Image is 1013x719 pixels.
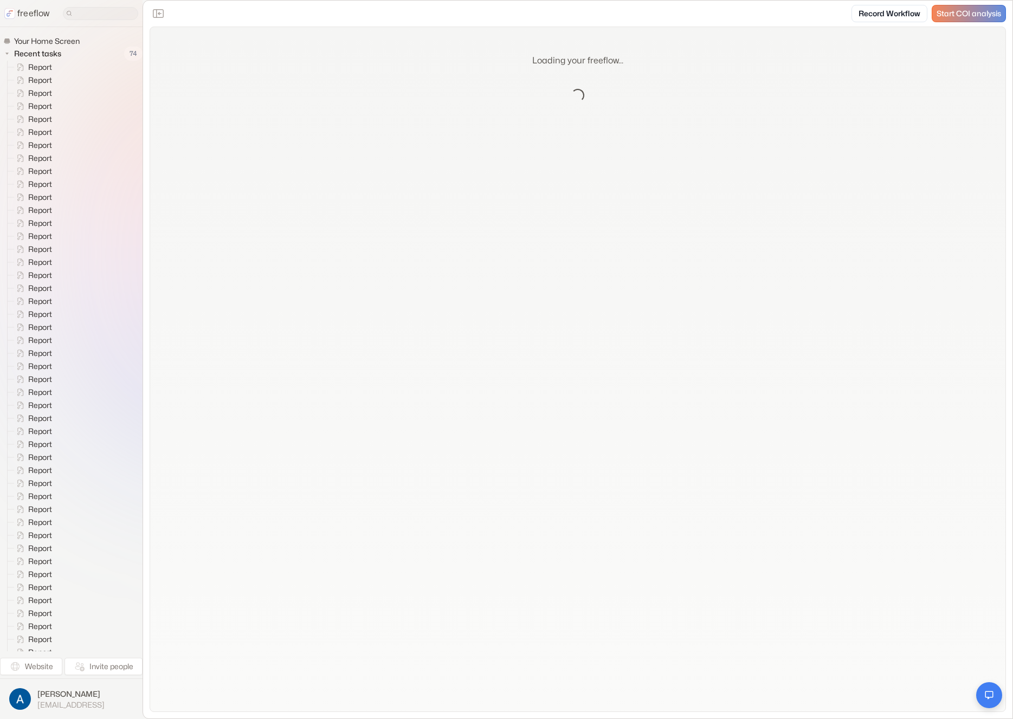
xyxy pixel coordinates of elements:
a: Report [8,425,56,438]
a: Report [8,646,56,659]
span: Report [26,179,55,190]
span: [PERSON_NAME] [37,689,105,699]
span: Report [26,322,55,333]
span: Report [26,608,55,619]
button: Open chat [976,682,1002,708]
button: Close the sidebar [150,5,167,22]
span: Recent tasks [12,48,64,59]
a: Report [8,347,56,360]
span: Report [26,543,55,554]
span: Report [26,426,55,437]
a: Report [8,451,56,464]
span: Report [26,530,55,541]
button: [PERSON_NAME][EMAIL_ADDRESS] [7,685,136,712]
a: Report [8,230,56,243]
a: Report [8,74,56,87]
span: Report [26,296,55,307]
span: Report [26,595,55,606]
a: Report [8,61,56,74]
a: Report [8,152,56,165]
p: Loading your freeflow... [532,54,623,67]
a: Report [8,139,56,152]
a: Report [8,100,56,113]
span: Report [26,192,55,203]
span: Report [26,621,55,632]
span: Report [26,452,55,463]
button: Invite people [64,658,143,675]
a: Start COI analysis [932,5,1006,22]
span: Report [26,218,55,229]
a: Report [8,334,56,347]
span: [EMAIL_ADDRESS] [37,700,105,710]
a: Report [8,399,56,412]
span: Report [26,62,55,73]
span: Report [26,556,55,567]
span: Report [26,101,55,112]
a: Record Workflow [851,5,927,22]
span: Report [26,205,55,216]
a: Report [8,295,56,308]
span: Report [26,582,55,593]
span: Report [26,439,55,450]
a: Report [8,503,56,516]
a: Report [8,165,56,178]
span: Report [26,153,55,164]
a: Report [8,178,56,191]
a: Report [8,607,56,620]
a: Report [8,555,56,568]
a: Report [8,633,56,646]
span: Report [26,309,55,320]
span: Report [26,335,55,346]
a: freeflow [4,7,50,20]
span: Report [26,400,55,411]
a: Report [8,594,56,607]
a: Report [8,373,56,386]
span: Report [26,517,55,528]
span: Report [26,413,55,424]
a: Report [8,386,56,399]
span: 74 [124,47,143,61]
a: Report [8,204,56,217]
a: Report [8,581,56,594]
p: freeflow [17,7,50,20]
a: Report [8,438,56,451]
a: Report [8,282,56,295]
span: Report [26,569,55,580]
span: Report [26,348,55,359]
a: Report [8,529,56,542]
a: Report [8,243,56,256]
a: Report [8,542,56,555]
span: Report [26,283,55,294]
span: Report [26,361,55,372]
a: Report [8,464,56,477]
button: Recent tasks [3,47,66,60]
a: Report [8,412,56,425]
a: Report [8,620,56,633]
span: Start COI analysis [937,9,1001,18]
span: Report [26,504,55,515]
a: Report [8,308,56,321]
span: Report [26,244,55,255]
a: Report [8,321,56,334]
span: Your Home Screen [12,36,83,47]
a: Report [8,477,56,490]
a: Report [8,568,56,581]
a: Your Home Screen [3,36,84,47]
a: Report [8,87,56,100]
span: Report [26,127,55,138]
span: Report [26,270,55,281]
a: Report [8,269,56,282]
span: Report [26,114,55,125]
span: Report [26,166,55,177]
span: Report [26,387,55,398]
span: Report [26,478,55,489]
a: Report [8,256,56,269]
a: Report [8,516,56,529]
a: Report [8,217,56,230]
a: Report [8,113,56,126]
span: Report [26,491,55,502]
img: profile [9,688,31,710]
span: Report [26,374,55,385]
a: Report [8,191,56,204]
span: Report [26,465,55,476]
